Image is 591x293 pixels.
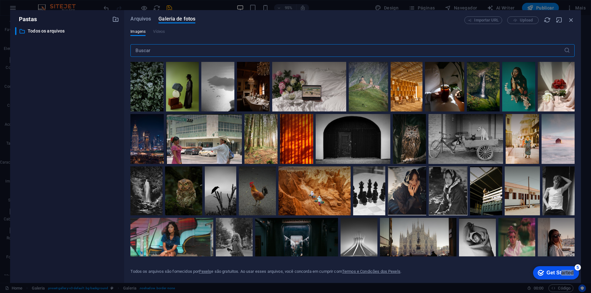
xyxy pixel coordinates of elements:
div: ​ [15,27,16,35]
i: Minimizar [556,16,563,23]
iframe: To enrich screen reader interactions, please activate Accessibility in Grammarly extension settings [528,263,582,282]
i: Recarregar [544,16,551,23]
span: Este tipo de arquivo não é suportado por este elemento [153,28,165,35]
a: Termos e Condições dos Pexels [342,269,400,274]
i: Fechar [568,16,575,23]
i: Criar nova pasta [112,16,119,23]
p: Todos os arquivos [28,27,108,35]
span: Arquivos [130,15,151,23]
p: Pastas [15,15,37,23]
span: Imagens [130,28,146,35]
a: Pexels [199,269,211,274]
input: Buscar [130,44,564,57]
div: Todos os arquivos são fornecidos por e são gratuitos. Ao usar esses arquivos, você concorda em cu... [130,269,401,274]
span: Galeria de fotos [158,15,195,23]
